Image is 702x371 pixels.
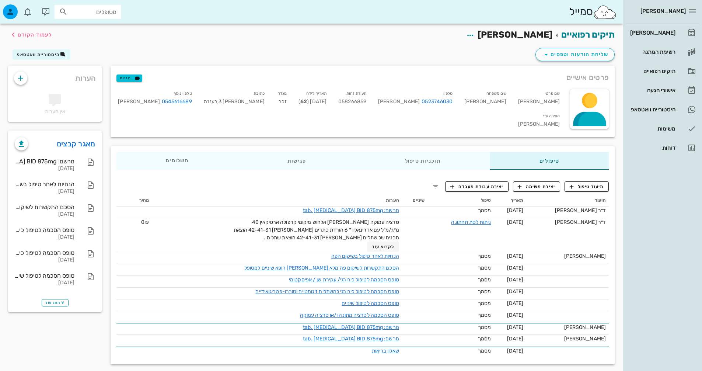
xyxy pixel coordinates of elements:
[529,335,606,343] div: [PERSON_NAME]
[303,336,399,342] a: מרשם: tab. [MEDICAL_DATA] BID 875mg
[22,6,26,10] span: תג
[367,242,399,252] button: לקרוא עוד
[561,30,615,40] a: תיקים רפואיים
[118,98,192,106] div: [PERSON_NAME]
[507,207,524,214] span: [DATE]
[490,152,609,170] div: טיפולים
[478,30,552,40] span: [PERSON_NAME]
[529,252,606,260] div: [PERSON_NAME]
[9,28,52,41] button: לעמוד הקודם
[372,348,399,354] a: שאלון בריאות
[513,181,560,192] button: יצירת משימה
[15,166,74,172] div: [DATE]
[478,207,491,214] span: מסמך
[244,265,399,271] a: הסכם התקשרות לשיקום פה מלא [PERSON_NAME] רופא שיניים למטופל
[542,50,608,59] span: שליחת הודעות וטפסים
[507,277,524,283] span: [DATE]
[45,301,65,305] span: הצג עוד
[15,158,74,165] div: מרשם: tab. [MEDICAL_DATA] BID 875mg
[116,74,142,82] button: תגיות
[300,98,307,105] strong: 62
[626,24,699,42] a: [PERSON_NAME]
[565,181,609,192] button: תיעוד טיפול
[529,218,606,226] div: ד״ר [PERSON_NAME]
[255,288,399,295] a: טופס הסכמה לטיפול כירורגי למשתלים זיגומטיים וטוברו-פטריגואידיים
[512,88,566,110] div: [PERSON_NAME]
[626,120,699,138] a: משימות
[427,195,494,207] th: טיפול
[15,272,74,279] div: טופס הסכמה לטיפול שיניים
[478,312,491,318] span: מסמך
[518,183,555,190] span: יצירת משימה
[298,98,326,105] span: [DATE] ( )
[303,207,399,214] a: מרשם: tab. [MEDICAL_DATA] BID 875mg
[42,299,69,306] button: הצג עוד
[626,82,699,99] a: אישורי הגעה
[378,98,453,106] div: [PERSON_NAME]
[529,207,606,214] div: ד״ר [PERSON_NAME]
[331,253,399,259] a: הנחיות לאחר טיפול בשיקום הפה
[15,234,74,240] div: [DATE]
[204,98,218,105] span: רעננה
[593,5,617,20] img: SmileCloud logo
[507,324,524,330] span: [DATE]
[166,158,189,163] span: תשלומים
[507,253,524,259] span: [DATE]
[626,43,699,61] a: רשימת המתנה
[15,257,74,263] div: [DATE]
[570,183,604,190] span: תיעוד טיפול
[629,126,675,132] div: משימות
[8,66,102,87] div: הערות
[629,49,675,55] div: רשימת המתנה
[629,107,675,112] div: היסטוריית וואטסאפ
[57,138,95,150] a: מאגר קבצים
[507,265,524,271] span: [DATE]
[545,91,560,96] small: שם פרטי
[478,348,491,354] span: מסמך
[478,265,491,271] span: מסמך
[141,219,149,225] span: 0₪
[120,75,139,82] span: תגיות
[445,181,508,192] button: יצירת עבודת מעבדה
[15,188,74,195] div: [DATE]
[116,195,152,207] th: מחיר
[338,98,366,105] span: 058266859
[451,219,491,225] a: ניתוח לסת תחתונה
[278,91,287,96] small: מגדר
[478,336,491,342] span: מסמך
[303,324,399,330] a: מרשם: tab. [MEDICAL_DATA] BID 875mg
[15,204,74,211] div: הסכם התקשרות לשיקום פה מלא [PERSON_NAME] רופא שיניים למטופל
[458,88,512,110] div: [PERSON_NAME]
[289,277,399,283] a: טופס הסכמה לטיפול כירורגי/ עקירת שן / אפיסקטומי
[217,98,265,105] span: [PERSON_NAME] 3
[507,288,524,295] span: [DATE]
[17,52,60,57] span: היסטוריית וואטסאפ
[543,114,560,118] small: הופנה ע״י
[162,98,192,106] a: 0545616689
[507,348,524,354] span: [DATE]
[18,32,52,38] span: לעמוד הקודם
[15,249,74,256] div: טופס הסכמה לטיפול כירורגי למשתלים זיגומטיים וטוברו-פטריגואידיים
[640,8,686,14] span: [PERSON_NAME]
[450,183,503,190] span: יצירת עבודת מעבדה
[174,91,192,96] small: טלפון נוסף
[152,195,402,207] th: הערות
[529,323,606,331] div: [PERSON_NAME]
[626,101,699,118] a: היסטוריית וואטסאפ
[507,336,524,342] span: [DATE]
[306,91,326,96] small: תאריך לידה
[478,324,491,330] span: מסמך
[535,48,615,61] button: שליחת הודעות וטפסים
[15,226,74,233] div: טופס הסכמה לטיפול כירורגי/ עקירת שן / אפיסקטומי
[217,98,219,105] span: ,
[300,312,399,318] a: טופס הסכמה לסדציה מתונה ו/או סדציה עמוקה
[629,68,675,74] div: תיקים רפואיים
[507,219,524,225] span: [DATE]
[346,91,366,96] small: תעודת זהות
[402,195,427,207] th: שיניים
[13,49,70,60] button: היסטוריית וואטסאפ
[478,277,491,283] span: מסמך
[629,87,675,93] div: אישורי הגעה
[629,30,675,36] div: [PERSON_NAME]
[372,244,395,249] span: לקרוא עוד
